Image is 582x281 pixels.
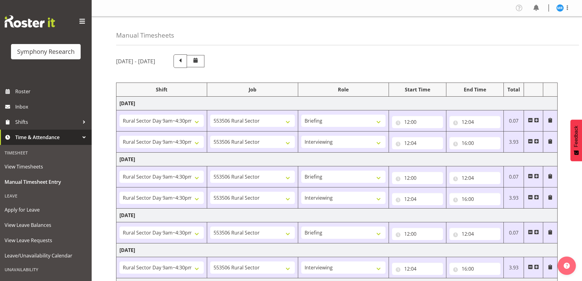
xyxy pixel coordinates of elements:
td: [DATE] [116,209,558,222]
input: Click to select... [449,228,500,240]
a: View Leave Balances [2,217,90,233]
a: View Leave Requests [2,233,90,248]
span: Time & Attendance [15,133,79,142]
a: Apply for Leave [2,202,90,217]
div: Symphony Research [17,47,75,56]
input: Click to select... [449,172,500,184]
td: [DATE] [116,153,558,166]
img: michael-robinson11856.jpg [556,4,564,12]
input: Click to select... [449,263,500,275]
input: Click to select... [392,263,443,275]
span: View Leave Balances [5,220,87,230]
div: Role [301,86,386,93]
input: Click to select... [392,193,443,205]
div: Total [507,86,521,93]
input: Click to select... [449,137,500,149]
div: Leave [2,190,90,202]
span: View Timesheets [5,162,87,171]
td: 0.07 [503,222,524,243]
input: Click to select... [392,172,443,184]
div: End Time [449,86,500,93]
div: Job [210,86,295,93]
input: Click to select... [449,193,500,205]
span: Manual Timesheet Entry [5,177,87,187]
td: 3.93 [503,257,524,278]
div: Shift [119,86,204,93]
input: Click to select... [392,228,443,240]
a: Leave/Unavailability Calendar [2,248,90,263]
td: [DATE] [116,97,558,110]
input: Click to select... [392,116,443,128]
td: 3.93 [503,187,524,209]
input: Click to select... [392,137,443,149]
span: Inbox [15,102,89,111]
span: Shifts [15,117,79,127]
td: [DATE] [116,243,558,257]
span: Apply for Leave [5,205,87,214]
img: help-xxl-2.png [564,263,570,269]
td: 0.07 [503,166,524,187]
div: Start Time [392,86,443,93]
a: View Timesheets [2,159,90,174]
img: Rosterit website logo [5,15,55,28]
input: Click to select... [449,116,500,128]
a: Manual Timesheet Entry [2,174,90,190]
td: 0.07 [503,110,524,131]
div: Timesheet [2,146,90,159]
span: Roster [15,87,89,96]
button: Feedback - Show survey [570,120,582,161]
div: Unavailability [2,263,90,276]
td: 3.93 [503,131,524,153]
span: View Leave Requests [5,236,87,245]
span: Leave/Unavailability Calendar [5,251,87,260]
h4: Manual Timesheets [116,32,174,39]
span: Feedback [573,126,579,147]
h5: [DATE] - [DATE] [116,58,155,65]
